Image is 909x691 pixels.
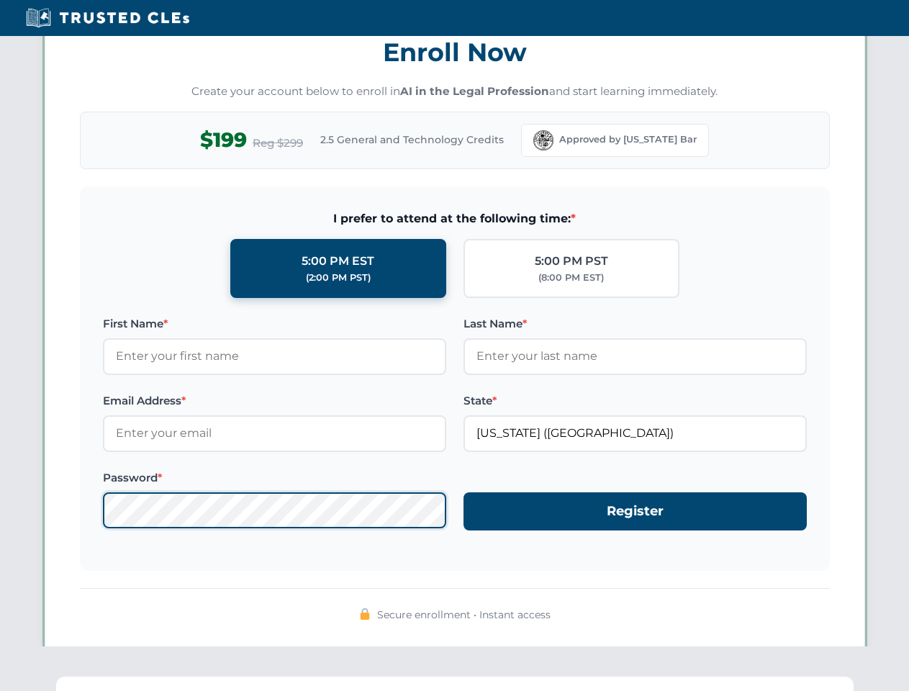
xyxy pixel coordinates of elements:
[103,338,446,374] input: Enter your first name
[80,30,830,75] h3: Enroll Now
[200,124,247,156] span: $199
[80,83,830,100] p: Create your account below to enroll in and start learning immediately.
[463,415,807,451] input: Florida (FL)
[559,132,697,147] span: Approved by [US_STATE] Bar
[533,130,553,150] img: Florida Bar
[320,132,504,148] span: 2.5 General and Technology Credits
[253,135,303,152] span: Reg $299
[103,209,807,228] span: I prefer to attend at the following time:
[103,469,446,487] label: Password
[538,271,604,285] div: (8:00 PM EST)
[463,492,807,530] button: Register
[302,252,374,271] div: 5:00 PM EST
[463,392,807,410] label: State
[103,392,446,410] label: Email Address
[103,315,446,333] label: First Name
[463,338,807,374] input: Enter your last name
[463,315,807,333] label: Last Name
[22,7,194,29] img: Trusted CLEs
[103,415,446,451] input: Enter your email
[359,608,371,620] img: 🔒
[400,84,549,98] strong: AI in the Legal Profession
[535,252,608,271] div: 5:00 PM PST
[306,271,371,285] div: (2:00 PM PST)
[377,607,551,623] span: Secure enrollment • Instant access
